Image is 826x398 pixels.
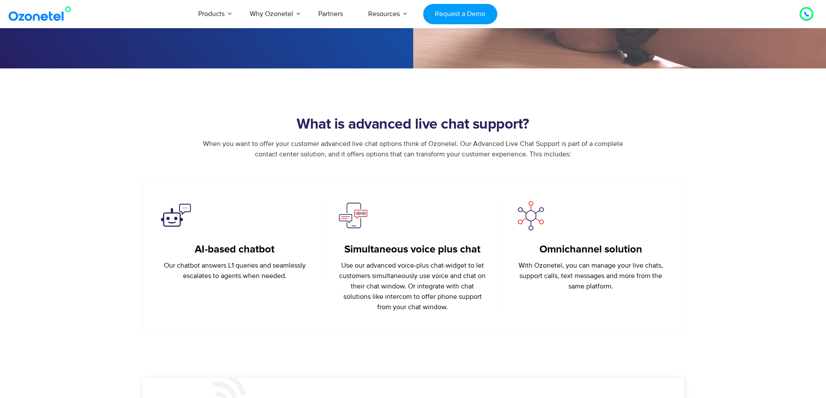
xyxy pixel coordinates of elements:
[337,199,369,232] img: simultaneous_voice_plus_chat
[160,260,310,281] p: Our chatbot answers L1 queries and seamlessly escalates to agents when needed.
[515,199,547,232] img: choose_any_channel
[203,139,623,159] span: When you want to offer your customer advanced live chat options think of Ozonetel. Our Advanced L...
[142,116,684,133] h2: What is advanced live chat support?
[423,4,497,24] a: Request a Demo
[337,243,488,256] h5: Simultaneous voice plus chat
[160,199,192,232] img: ai_based_chatbot
[515,243,666,256] h5: Omnichannel solution
[515,260,666,291] p: With Ozonetel, you can manage your live chats, support calls, text messages and more from the sam...
[160,243,310,256] h5: AI-based chatbot
[337,260,488,312] p: Use our advanced voice-plus chat-widget to let customers simultaneously use voice and chat on the...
